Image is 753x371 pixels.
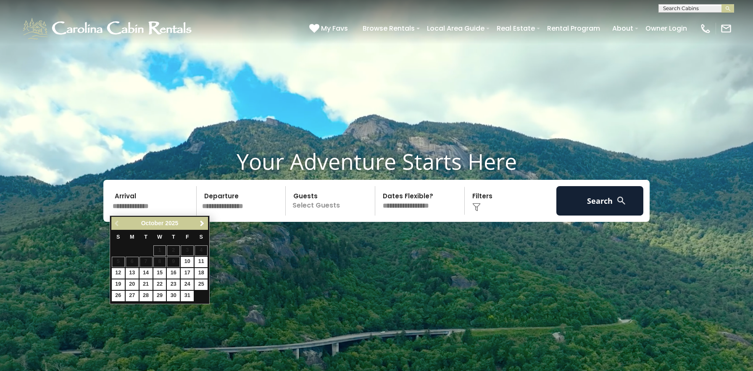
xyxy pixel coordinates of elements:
[472,203,481,211] img: filter--v1.png
[608,21,637,36] a: About
[126,279,139,290] a: 20
[6,148,747,174] h1: Your Adventure Starts Here
[181,291,194,301] a: 31
[153,279,166,290] a: 22
[181,268,194,279] a: 17
[195,279,208,290] a: 25
[141,220,164,226] span: October
[309,23,350,34] a: My Favs
[165,220,178,226] span: 2025
[423,21,489,36] a: Local Area Guide
[195,257,208,267] a: 11
[21,16,195,41] img: White-1-1-2.png
[140,291,153,301] a: 28
[492,21,539,36] a: Real Estate
[153,268,166,279] a: 15
[112,279,125,290] a: 19
[153,291,166,301] a: 29
[616,195,627,206] img: search-regular-white.png
[126,268,139,279] a: 13
[195,268,208,279] a: 18
[181,257,194,267] a: 10
[358,21,419,36] a: Browse Rentals
[112,291,125,301] a: 26
[556,186,643,216] button: Search
[197,218,207,229] a: Next
[140,279,153,290] a: 21
[140,268,153,279] a: 14
[720,23,732,34] img: mail-regular-white.png
[167,279,180,290] a: 23
[112,268,125,279] a: 12
[181,279,194,290] a: 24
[186,234,189,240] span: Friday
[700,23,711,34] img: phone-regular-white.png
[144,234,147,240] span: Tuesday
[199,220,205,227] span: Next
[172,234,175,240] span: Thursday
[543,21,604,36] a: Rental Program
[641,21,691,36] a: Owner Login
[167,268,180,279] a: 16
[116,234,120,240] span: Sunday
[288,186,375,216] p: Select Guests
[130,234,134,240] span: Monday
[167,291,180,301] a: 30
[200,234,203,240] span: Saturday
[321,23,348,34] span: My Favs
[126,291,139,301] a: 27
[157,234,162,240] span: Wednesday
